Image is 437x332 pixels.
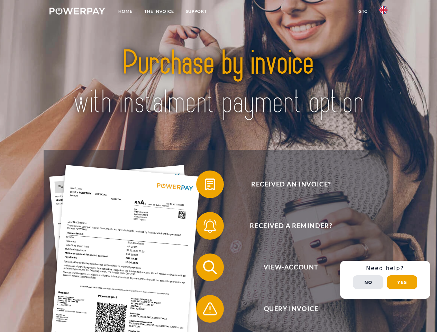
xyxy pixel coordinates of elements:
img: title-powerpay_en.svg [66,33,371,132]
button: Received an invoice? [196,170,376,198]
a: Home [112,5,138,18]
button: Yes [387,275,417,289]
h3: Need help? [344,265,426,272]
img: en [379,6,388,14]
div: Schnellhilfe [340,261,430,299]
span: Received a reminder? [206,212,376,240]
span: View-Account [206,253,376,281]
a: Support [180,5,213,18]
button: Query Invoice [196,295,376,323]
button: No [353,275,383,289]
img: qb_warning.svg [201,300,219,317]
img: logo-powerpay-white.svg [49,8,105,15]
a: THE INVOICE [138,5,180,18]
button: View-Account [196,253,376,281]
img: qb_bell.svg [201,217,219,234]
img: qb_bill.svg [201,176,219,193]
span: Query Invoice [206,295,376,323]
img: qb_search.svg [201,259,219,276]
a: GTC [353,5,373,18]
button: Received a reminder? [196,212,376,240]
span: Received an invoice? [206,170,376,198]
